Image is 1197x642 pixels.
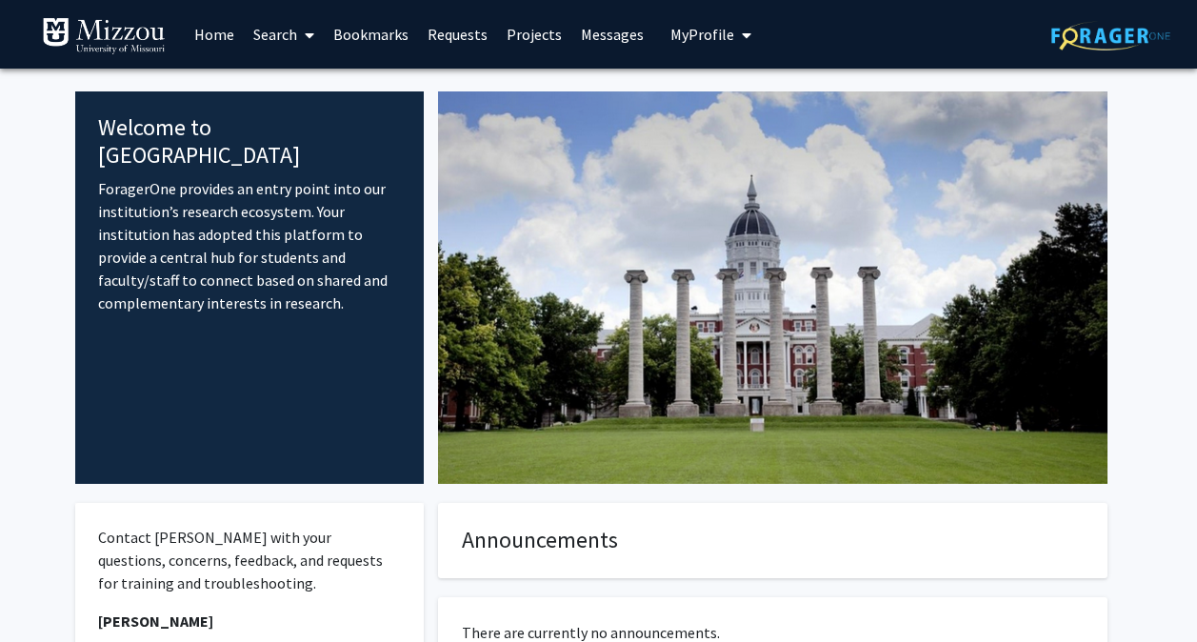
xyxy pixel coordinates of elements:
[98,114,402,170] h4: Welcome to [GEOGRAPHIC_DATA]
[438,91,1107,484] img: Cover Image
[670,25,734,44] span: My Profile
[497,1,571,68] a: Projects
[42,17,166,55] img: University of Missouri Logo
[98,526,402,594] p: Contact [PERSON_NAME] with your questions, concerns, feedback, and requests for training and trou...
[418,1,497,68] a: Requests
[98,612,213,631] strong: [PERSON_NAME]
[462,527,1084,554] h4: Announcements
[1051,21,1170,50] img: ForagerOne Logo
[98,177,402,314] p: ForagerOne provides an entry point into our institution’s research ecosystem. Your institution ha...
[244,1,324,68] a: Search
[14,556,81,628] iframe: Chat
[185,1,244,68] a: Home
[571,1,653,68] a: Messages
[324,1,418,68] a: Bookmarks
